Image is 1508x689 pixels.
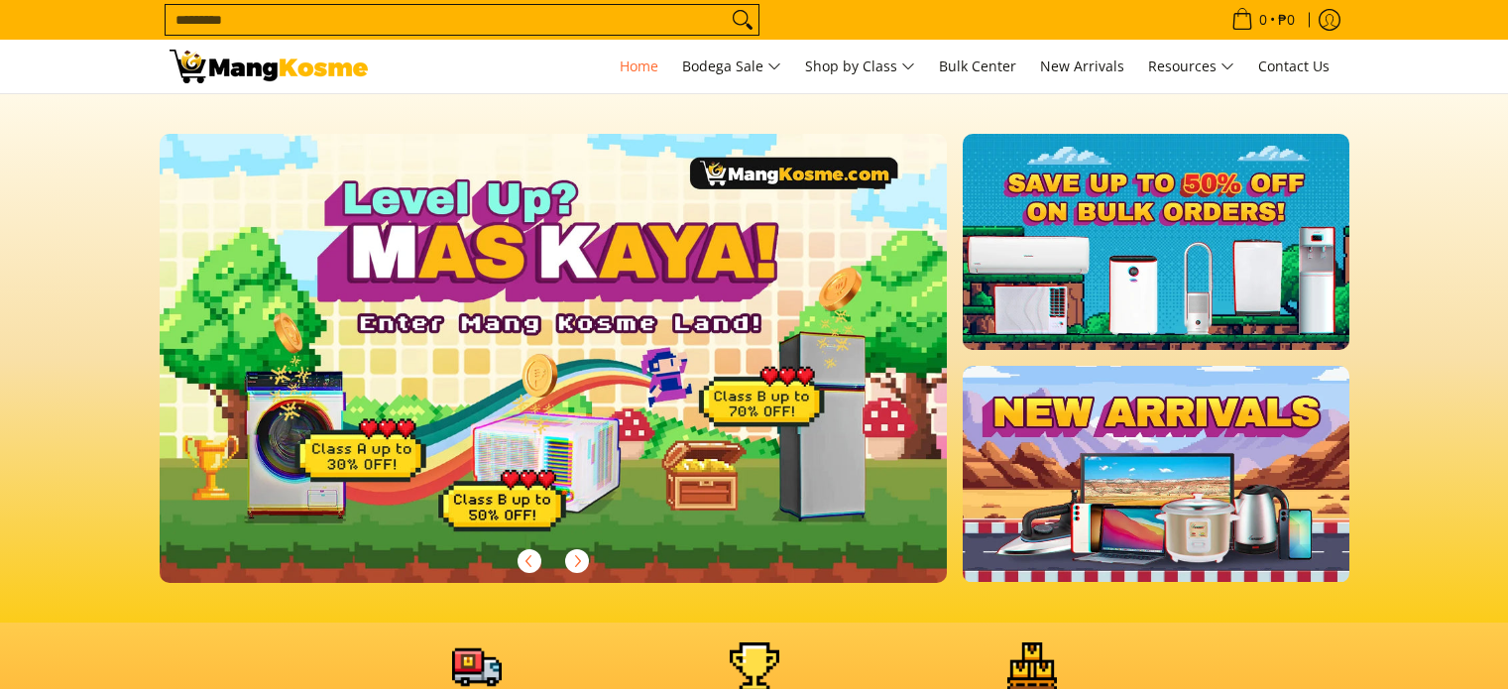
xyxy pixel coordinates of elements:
span: Home [620,57,658,75]
button: Next [555,539,599,583]
span: • [1225,9,1301,31]
span: Contact Us [1258,57,1330,75]
span: Shop by Class [805,55,915,79]
span: 0 [1256,13,1270,27]
span: Resources [1148,55,1234,79]
a: Bodega Sale [672,40,791,93]
a: Home [610,40,668,93]
a: Shop by Class [795,40,925,93]
img: Mang Kosme: Your Home Appliances Warehouse Sale Partner! [170,50,368,83]
a: Bulk Center [929,40,1026,93]
span: New Arrivals [1040,57,1124,75]
img: Gaming desktop banner [160,134,948,583]
nav: Main Menu [388,40,1339,93]
button: Previous [508,539,551,583]
a: Contact Us [1248,40,1339,93]
span: ₱0 [1275,13,1298,27]
button: Search [727,5,758,35]
span: Bodega Sale [682,55,781,79]
a: Resources [1138,40,1244,93]
a: New Arrivals [1030,40,1134,93]
span: Bulk Center [939,57,1016,75]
